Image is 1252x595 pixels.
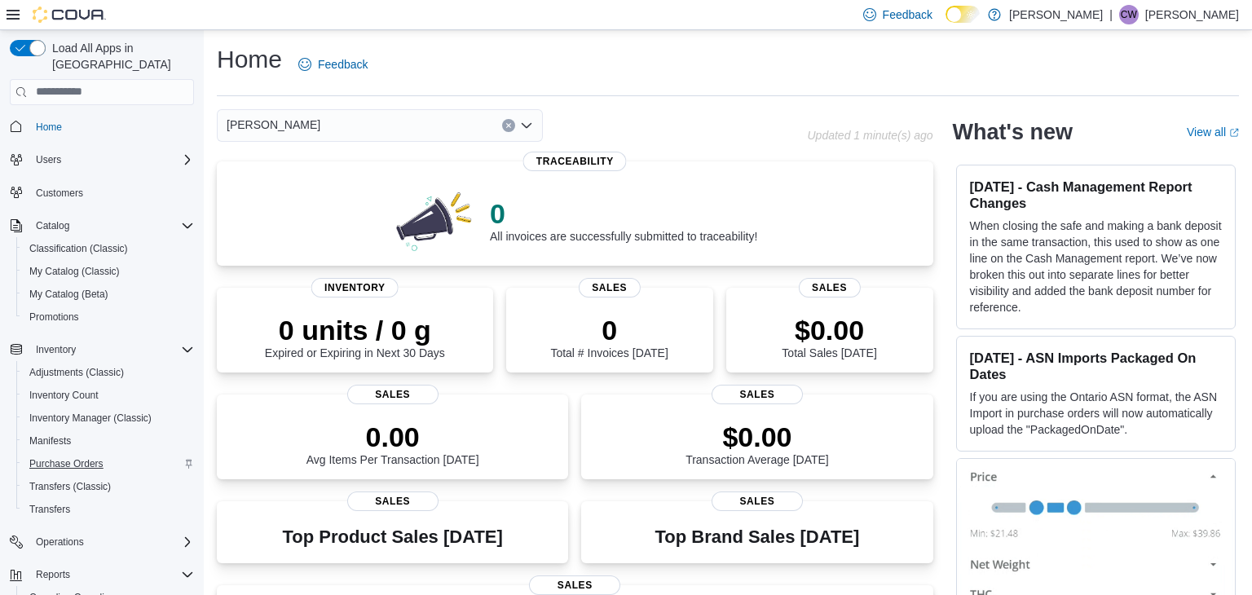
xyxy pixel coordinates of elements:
[807,129,932,142] p: Updated 1 minute(s) ago
[1145,5,1239,24] p: [PERSON_NAME]
[36,568,70,581] span: Reports
[970,218,1222,315] p: When closing the safe and making a bank deposit in the same transaction, this used to show as one...
[29,117,68,137] a: Home
[23,262,194,281] span: My Catalog (Classic)
[502,119,515,132] button: Clear input
[23,307,194,327] span: Promotions
[23,386,105,405] a: Inventory Count
[392,187,477,253] img: 0
[29,565,77,584] button: Reports
[970,389,1222,438] p: If you are using the Ontario ASN format, the ASN Import in purchase orders will now automatically...
[16,306,201,328] button: Promotions
[1187,126,1239,139] a: View allExternal link
[1009,5,1103,24] p: [PERSON_NAME]
[3,148,201,171] button: Users
[29,216,76,236] button: Catalog
[36,153,61,166] span: Users
[23,239,194,258] span: Classification (Classic)
[798,278,860,297] span: Sales
[946,6,980,23] input: Dark Mode
[29,457,104,470] span: Purchase Orders
[490,197,757,243] div: All invoices are successfully submitted to traceability!
[3,563,201,586] button: Reports
[23,431,77,451] a: Manifests
[36,535,84,549] span: Operations
[655,527,860,547] h3: Top Brand Sales [DATE]
[29,340,194,359] span: Inventory
[550,314,668,359] div: Total # Invoices [DATE]
[227,115,320,134] span: [PERSON_NAME]
[3,214,201,237] button: Catalog
[686,421,829,466] div: Transaction Average [DATE]
[29,340,82,359] button: Inventory
[292,48,374,81] a: Feedback
[23,307,86,327] a: Promotions
[883,7,932,23] span: Feedback
[29,366,124,379] span: Adjustments (Classic)
[3,338,201,361] button: Inventory
[265,314,445,346] p: 0 units / 0 g
[3,531,201,553] button: Operations
[23,284,115,304] a: My Catalog (Beta)
[46,40,194,73] span: Load All Apps in [GEOGRAPHIC_DATA]
[318,56,368,73] span: Feedback
[16,384,201,407] button: Inventory Count
[782,314,876,359] div: Total Sales [DATE]
[23,477,117,496] a: Transfers (Classic)
[217,43,282,76] h1: Home
[29,242,128,255] span: Classification (Classic)
[1121,5,1137,24] span: CW
[29,265,120,278] span: My Catalog (Classic)
[23,363,130,382] a: Adjustments (Classic)
[36,187,83,200] span: Customers
[29,150,68,170] button: Users
[36,121,62,134] span: Home
[33,7,106,23] img: Cova
[23,454,194,474] span: Purchase Orders
[712,385,803,404] span: Sales
[970,350,1222,382] h3: [DATE] - ASN Imports Packaged On Dates
[29,311,79,324] span: Promotions
[29,532,90,552] button: Operations
[3,181,201,205] button: Customers
[23,500,77,519] a: Transfers
[782,314,876,346] p: $0.00
[36,219,69,232] span: Catalog
[29,117,194,137] span: Home
[23,239,134,258] a: Classification (Classic)
[1229,128,1239,138] svg: External link
[16,407,201,430] button: Inventory Manager (Classic)
[3,115,201,139] button: Home
[23,500,194,519] span: Transfers
[29,150,194,170] span: Users
[16,237,201,260] button: Classification (Classic)
[29,389,99,402] span: Inventory Count
[550,314,668,346] p: 0
[953,119,1073,145] h2: What's new
[29,183,90,203] a: Customers
[23,363,194,382] span: Adjustments (Classic)
[29,288,108,301] span: My Catalog (Beta)
[23,408,158,428] a: Inventory Manager (Classic)
[23,431,194,451] span: Manifests
[306,421,479,466] div: Avg Items Per Transaction [DATE]
[520,119,533,132] button: Open list of options
[23,386,194,405] span: Inventory Count
[16,475,201,498] button: Transfers (Classic)
[29,412,152,425] span: Inventory Manager (Classic)
[282,527,502,547] h3: Top Product Sales [DATE]
[29,183,194,203] span: Customers
[529,575,620,595] span: Sales
[265,314,445,359] div: Expired or Expiring in Next 30 Days
[29,565,194,584] span: Reports
[712,491,803,511] span: Sales
[23,262,126,281] a: My Catalog (Classic)
[23,284,194,304] span: My Catalog (Beta)
[36,343,76,356] span: Inventory
[970,178,1222,211] h3: [DATE] - Cash Management Report Changes
[23,454,110,474] a: Purchase Orders
[16,283,201,306] button: My Catalog (Beta)
[29,216,194,236] span: Catalog
[347,385,439,404] span: Sales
